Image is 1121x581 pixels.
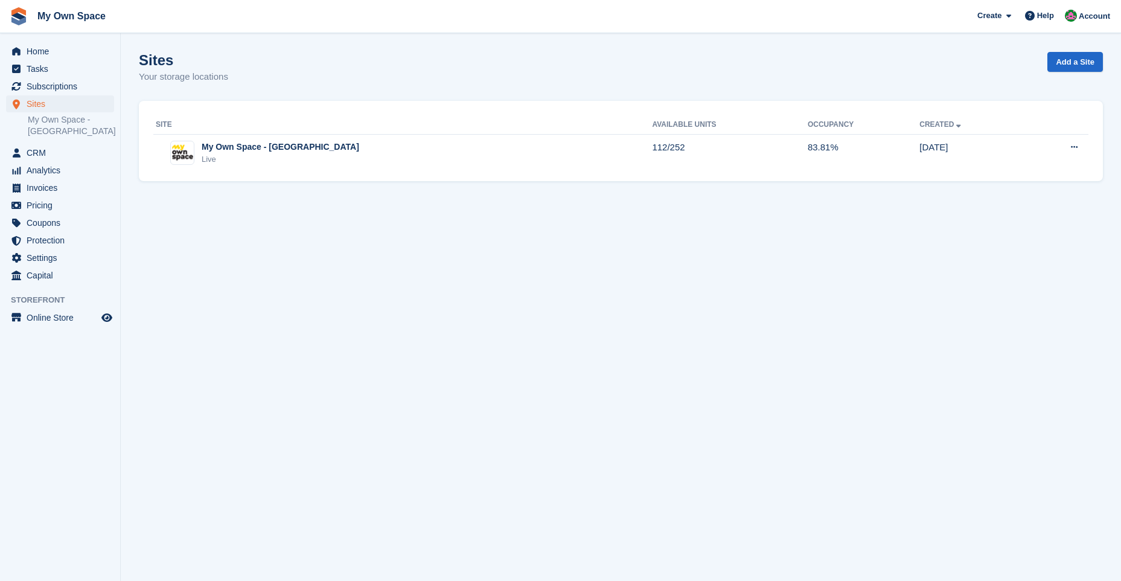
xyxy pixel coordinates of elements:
span: Online Store [27,309,99,326]
span: Coupons [27,214,99,231]
a: menu [6,197,114,214]
span: Help [1037,10,1054,22]
a: menu [6,179,114,196]
span: Storefront [11,294,120,306]
th: Available Units [652,115,808,135]
span: Protection [27,232,99,249]
a: Add a Site [1047,52,1103,72]
div: My Own Space - [GEOGRAPHIC_DATA] [202,141,359,153]
a: menu [6,214,114,231]
th: Site [153,115,652,135]
a: menu [6,267,114,284]
a: Preview store [100,310,114,325]
a: menu [6,60,114,77]
a: menu [6,232,114,249]
span: Subscriptions [27,78,99,95]
span: Sites [27,95,99,112]
span: Capital [27,267,99,284]
span: Settings [27,249,99,266]
img: Lucy Parry [1065,10,1077,22]
span: Home [27,43,99,60]
a: menu [6,144,114,161]
span: Analytics [27,162,99,179]
div: Live [202,153,359,165]
a: menu [6,43,114,60]
a: My Own Space - [GEOGRAPHIC_DATA] [28,114,114,137]
span: Create [977,10,1001,22]
span: Tasks [27,60,99,77]
td: 83.81% [808,134,919,172]
a: menu [6,162,114,179]
td: [DATE] [919,134,1026,172]
span: Account [1079,10,1110,22]
a: My Own Space [33,6,110,26]
span: Pricing [27,197,99,214]
a: menu [6,78,114,95]
a: Created [919,120,963,129]
h1: Sites [139,52,228,68]
a: menu [6,95,114,112]
img: stora-icon-8386f47178a22dfd0bd8f6a31ec36ba5ce8667c1dd55bd0f319d3a0aa187defe.svg [10,7,28,25]
th: Occupancy [808,115,919,135]
a: menu [6,309,114,326]
span: Invoices [27,179,99,196]
span: CRM [27,144,99,161]
img: Image of My Own Space - Northampton site [171,141,194,164]
td: 112/252 [652,134,808,172]
p: Your storage locations [139,70,228,84]
a: menu [6,249,114,266]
